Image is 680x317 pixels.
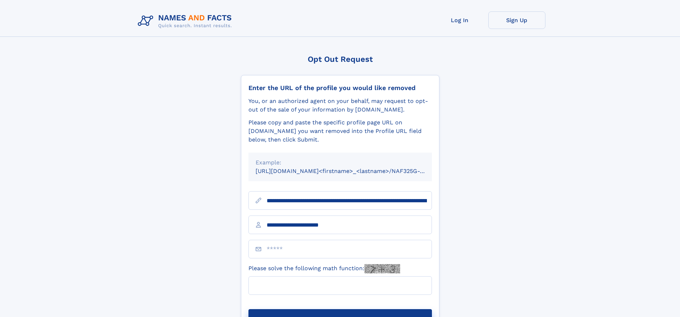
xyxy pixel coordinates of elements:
[431,11,488,29] a: Log In
[248,264,400,273] label: Please solve the following math function:
[135,11,238,31] img: Logo Names and Facts
[256,158,425,167] div: Example:
[488,11,545,29] a: Sign Up
[248,118,432,144] div: Please copy and paste the specific profile page URL on [DOMAIN_NAME] you want removed into the Pr...
[248,97,432,114] div: You, or an authorized agent on your behalf, may request to opt-out of the sale of your informatio...
[256,168,445,174] small: [URL][DOMAIN_NAME]<firstname>_<lastname>/NAF325G-xxxxxxxx
[241,55,439,64] div: Opt Out Request
[248,84,432,92] div: Enter the URL of the profile you would like removed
